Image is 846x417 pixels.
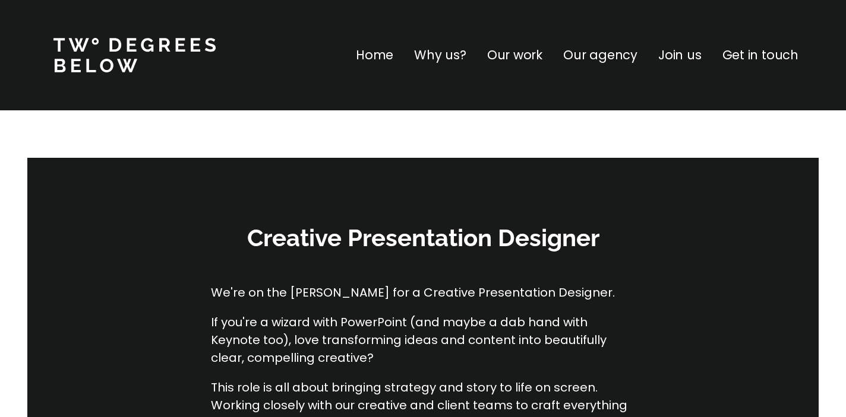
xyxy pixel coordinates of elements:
a: Home [356,46,393,65]
a: Get in touch [722,46,798,65]
a: Our agency [563,46,637,65]
h3: Creative Presentation Designer [245,222,601,254]
a: Our work [487,46,542,65]
p: If you're a wizard with PowerPoint (and maybe a dab hand with Keynote too), love transforming ide... [211,313,636,367]
a: Join us [658,46,702,65]
a: Why us? [414,46,466,65]
p: We're on the [PERSON_NAME] for a Creative Presentation Designer. [211,284,636,301]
